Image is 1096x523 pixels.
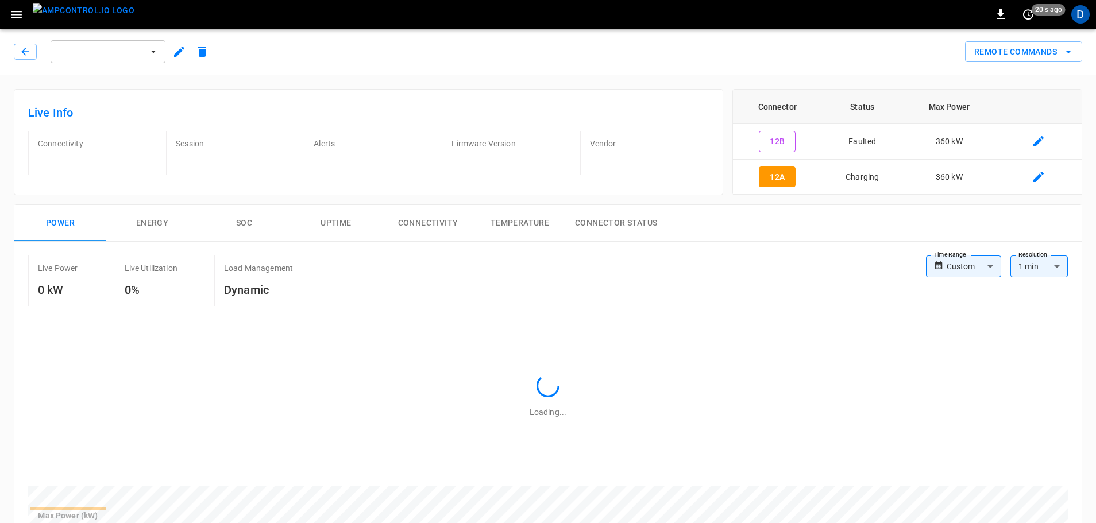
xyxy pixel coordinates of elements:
div: remote commands options [965,41,1082,63]
span: 20 s ago [1032,4,1066,16]
th: Max Power [903,90,995,124]
div: profile-icon [1071,5,1090,24]
p: Firmware Version [451,138,570,149]
button: SOC [198,205,290,242]
div: Custom [947,255,1001,277]
button: Temperature [474,205,566,242]
button: Power [14,205,106,242]
button: Remote Commands [965,41,1082,63]
p: Alerts [314,138,433,149]
table: connector table [733,90,1082,195]
p: Connectivity [38,138,157,149]
button: Connectivity [382,205,474,242]
label: Time Range [934,250,966,259]
p: - [590,156,709,168]
button: Connector Status [566,205,666,242]
p: Live Power [38,262,78,274]
td: 360 kW [903,160,995,195]
button: set refresh interval [1019,5,1037,24]
th: Status [822,90,903,124]
button: Uptime [290,205,382,242]
h6: Live Info [28,103,709,122]
p: Vendor [590,138,709,149]
h6: Dynamic [224,281,293,299]
td: 360 kW [903,124,995,160]
th: Connector [733,90,822,124]
h6: 0% [125,281,177,299]
p: Live Utilization [125,262,177,274]
button: Energy [106,205,198,242]
span: Loading... [530,408,566,417]
p: Load Management [224,262,293,274]
p: Session [176,138,295,149]
h6: 0 kW [38,281,78,299]
label: Resolution [1018,250,1047,259]
img: ampcontrol.io logo [33,3,134,18]
button: 12A [759,166,796,188]
div: 1 min [1010,255,1068,277]
td: Charging [822,160,903,195]
button: 12B [759,131,796,152]
td: Faulted [822,124,903,160]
